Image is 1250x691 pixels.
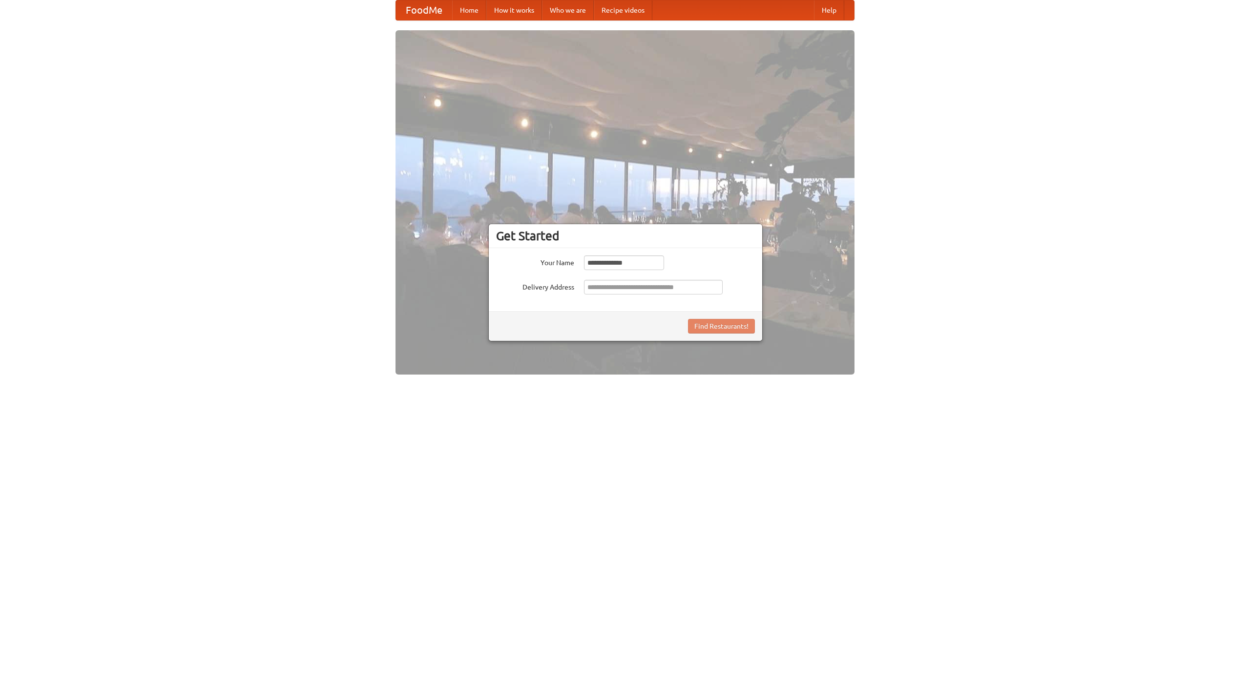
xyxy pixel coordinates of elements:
h3: Get Started [496,229,755,243]
label: Your Name [496,255,574,268]
button: Find Restaurants! [688,319,755,334]
a: Recipe videos [594,0,652,20]
a: FoodMe [396,0,452,20]
a: Help [814,0,844,20]
a: How it works [486,0,542,20]
label: Delivery Address [496,280,574,292]
a: Home [452,0,486,20]
a: Who we are [542,0,594,20]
